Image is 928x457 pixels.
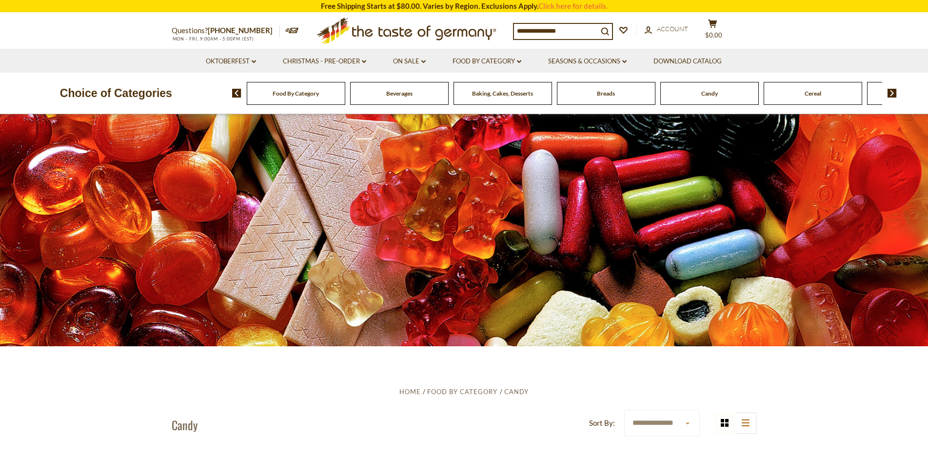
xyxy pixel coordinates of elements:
a: Food By Category [273,90,319,97]
a: Seasons & Occasions [548,56,627,67]
a: Home [399,388,421,396]
img: next arrow [888,89,897,98]
span: $0.00 [705,31,722,39]
label: Sort By: [589,417,615,429]
a: Food By Category [427,388,497,396]
a: [PHONE_NUMBER] [208,26,273,35]
h1: Candy [172,417,197,432]
button: $0.00 [698,19,728,43]
a: Baking, Cakes, Desserts [472,90,533,97]
span: Account [657,25,688,33]
a: Account [645,24,688,35]
a: Click here for details. [538,1,608,10]
a: Cereal [805,90,821,97]
p: Questions? [172,24,280,37]
a: Candy [701,90,718,97]
a: Candy [504,388,529,396]
a: Beverages [386,90,413,97]
img: previous arrow [232,89,241,98]
a: On Sale [393,56,426,67]
a: Food By Category [453,56,521,67]
span: MON - FRI, 9:00AM - 5:00PM (EST) [172,36,255,41]
a: Breads [597,90,615,97]
a: Christmas - PRE-ORDER [283,56,366,67]
a: Download Catalog [653,56,722,67]
a: Oktoberfest [206,56,256,67]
